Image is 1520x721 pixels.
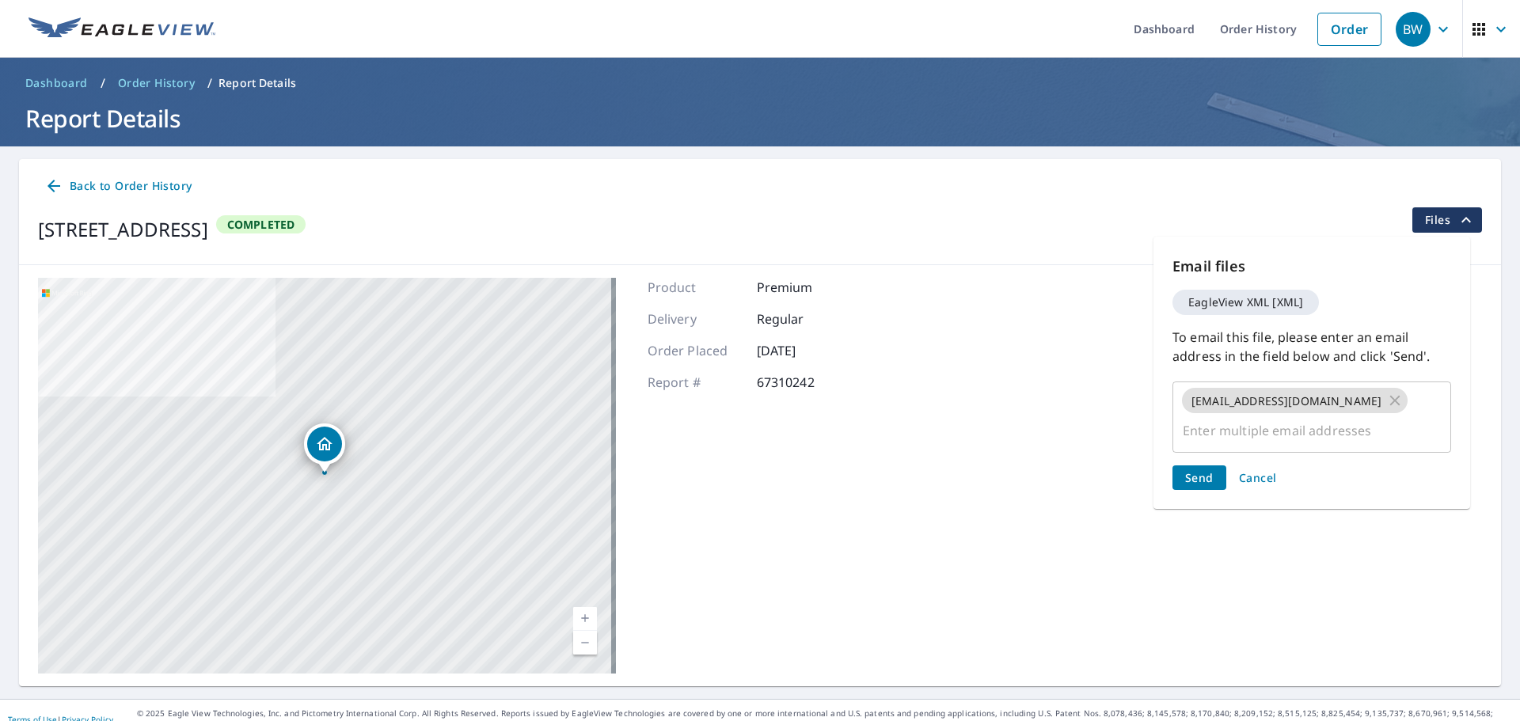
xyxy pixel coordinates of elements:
[1172,256,1451,277] p: Email files
[1233,465,1283,490] button: Cancel
[28,17,215,41] img: EV Logo
[1180,416,1420,446] input: Enter multiple email addresses
[218,217,305,232] span: Completed
[19,102,1501,135] h1: Report Details
[38,215,208,244] div: [STREET_ADDRESS]
[1317,13,1381,46] a: Order
[218,75,296,91] p: Report Details
[573,631,597,655] a: Current Level 17, Zoom Out
[1396,12,1431,47] div: BW
[1179,297,1313,308] span: EagleView XML [XML]
[101,74,105,93] li: /
[19,70,94,96] a: Dashboard
[38,172,198,201] a: Back to Order History
[118,75,195,91] span: Order History
[1185,470,1214,485] span: Send
[648,309,743,328] p: Delivery
[648,341,743,360] p: Order Placed
[1239,470,1277,485] span: Cancel
[1172,465,1226,490] button: Send
[573,607,597,631] a: Current Level 17, Zoom In
[44,176,192,196] span: Back to Order History
[757,309,852,328] p: Regular
[648,278,743,297] p: Product
[1182,388,1408,413] div: [EMAIL_ADDRESS][DOMAIN_NAME]
[648,373,743,392] p: Report #
[207,74,212,93] li: /
[25,75,88,91] span: Dashboard
[304,423,345,472] div: Dropped pin, building 1, Residential property, 2437 Shelby Cir Kissimmee, FL 34743
[112,70,201,96] a: Order History
[1425,211,1476,230] span: Files
[1182,393,1391,408] span: [EMAIL_ADDRESS][DOMAIN_NAME]
[757,278,852,297] p: Premium
[757,373,852,392] p: 67310242
[757,341,852,360] p: [DATE]
[1172,328,1451,366] p: To email this file, please enter an email address in the field below and click 'Send'.
[1412,207,1482,233] button: filesDropdownBtn-67310242
[19,70,1501,96] nav: breadcrumb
